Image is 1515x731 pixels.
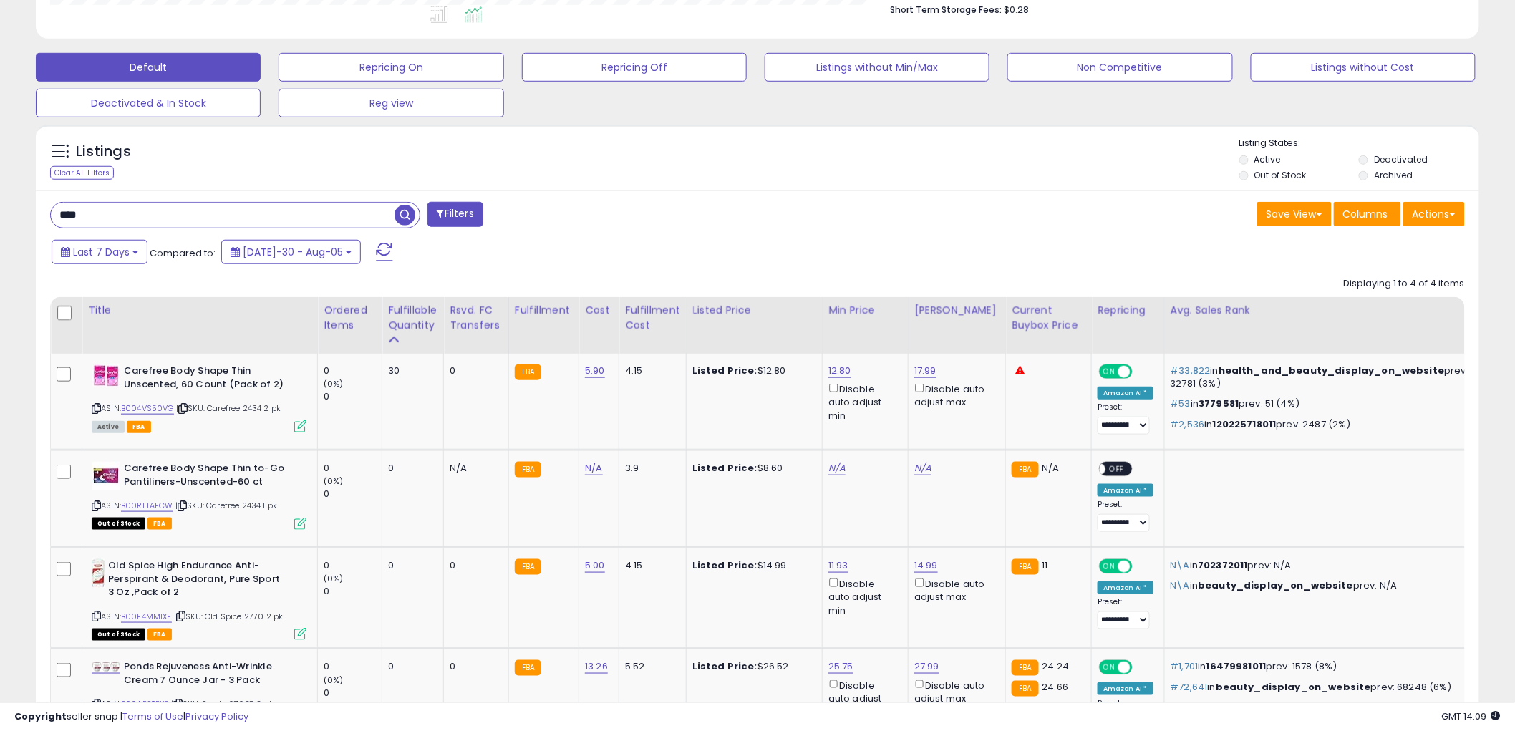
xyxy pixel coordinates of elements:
[324,364,382,377] div: 0
[585,659,608,674] a: 13.26
[1257,202,1332,226] button: Save View
[1171,578,1190,592] span: N\A
[121,611,172,623] a: B00E4MM1XE
[1219,364,1444,377] span: health_and_beauty_display_on_website
[1171,659,1199,673] span: #1,701
[14,710,67,723] strong: Copyright
[1251,53,1476,82] button: Listings without Cost
[1098,682,1153,695] div: Amazon AI *
[1171,397,1469,410] p: in prev: 51 (4%)
[765,53,989,82] button: Listings without Min/Max
[1171,680,1208,694] span: #72,641
[828,461,846,475] a: N/A
[914,303,999,318] div: [PERSON_NAME]
[388,462,432,475] div: 0
[1344,277,1465,291] div: Displaying 1 to 4 of 4 items
[88,303,311,318] div: Title
[828,558,848,573] a: 11.93
[1012,559,1038,575] small: FBA
[692,462,811,475] div: $8.60
[1171,397,1191,410] span: #53
[1042,461,1060,475] span: N/A
[52,240,147,264] button: Last 7 Days
[92,662,120,672] img: 41Cc59VWu6L._SL40_.jpg
[324,303,376,333] div: Ordered Items
[388,364,432,377] div: 30
[515,462,541,478] small: FBA
[450,303,503,333] div: Rsvd. FC Transfers
[828,677,897,719] div: Disable auto adjust min
[121,402,174,415] a: B004VS50VG
[92,462,120,490] img: 41c+ZHY96ML._SL40_.jpg
[147,518,172,530] span: FBA
[625,364,675,377] div: 4.15
[1098,581,1153,594] div: Amazon AI *
[1171,559,1469,572] p: in prev: N/A
[1042,659,1070,673] span: 24.24
[1042,558,1048,572] span: 11
[185,710,248,723] a: Privacy Policy
[828,364,851,378] a: 12.80
[914,381,994,409] div: Disable auto adjust max
[36,53,261,82] button: Default
[1007,53,1232,82] button: Non Competitive
[1004,3,1029,16] span: $0.28
[92,559,105,588] img: 41+XAIRxRSL._SL40_.jpg
[279,89,503,117] button: Reg view
[1131,662,1153,674] span: OFF
[625,559,675,572] div: 4.15
[515,303,573,318] div: Fulfillment
[625,660,675,673] div: 5.52
[1239,137,1479,150] p: Listing States:
[828,381,897,422] div: Disable auto adjust min
[1171,418,1469,431] p: in prev: 2487 (2%)
[692,364,757,377] b: Listed Price:
[828,576,897,617] div: Disable auto adjust min
[92,629,145,641] span: All listings that are currently out of stock and unavailable for purchase on Amazon
[828,659,853,674] a: 25.75
[108,559,282,603] b: Old Spice High Endurance Anti-Perspirant & Deodorant, Pure Sport 3 Oz ,Pack of 2
[1442,710,1501,723] span: 2025-08-13 14:09 GMT
[1012,303,1085,333] div: Current Buybox Price
[625,303,680,333] div: Fulfillment Cost
[692,659,757,673] b: Listed Price:
[914,659,939,674] a: 27.99
[890,4,1002,16] b: Short Term Storage Fees:
[92,364,120,387] img: 41+VTu8EyyL._SL40_.jpg
[1042,680,1069,694] span: 24.66
[73,245,130,259] span: Last 7 Days
[324,687,382,699] div: 0
[76,142,131,162] h5: Listings
[1098,387,1153,400] div: Amazon AI *
[914,461,931,475] a: N/A
[914,576,994,604] div: Disable auto adjust max
[1374,153,1428,165] label: Deactivated
[324,462,382,475] div: 0
[1012,462,1038,478] small: FBA
[324,488,382,500] div: 0
[324,660,382,673] div: 0
[174,611,283,622] span: | SKU: Old Spice 2770 2 pk
[914,558,938,573] a: 14.99
[515,660,541,676] small: FBA
[914,364,936,378] a: 17.99
[1171,303,1474,318] div: Avg. Sales Rank
[324,390,382,403] div: 0
[176,402,281,414] span: | SKU: Carefree 2434 2 pk
[36,89,261,117] button: Deactivated & In Stock
[585,461,602,475] a: N/A
[324,378,344,389] small: (0%)
[92,518,145,530] span: All listings that are currently out of stock and unavailable for purchase on Amazon
[450,364,498,377] div: 0
[1199,397,1239,410] span: 3779581
[828,303,902,318] div: Min Price
[1098,484,1153,497] div: Amazon AI *
[1334,202,1401,226] button: Columns
[279,53,503,82] button: Repricing On
[585,364,605,378] a: 5.90
[515,559,541,575] small: FBA
[522,53,747,82] button: Repricing Off
[1012,660,1038,676] small: FBA
[127,421,151,433] span: FBA
[1100,662,1118,674] span: ON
